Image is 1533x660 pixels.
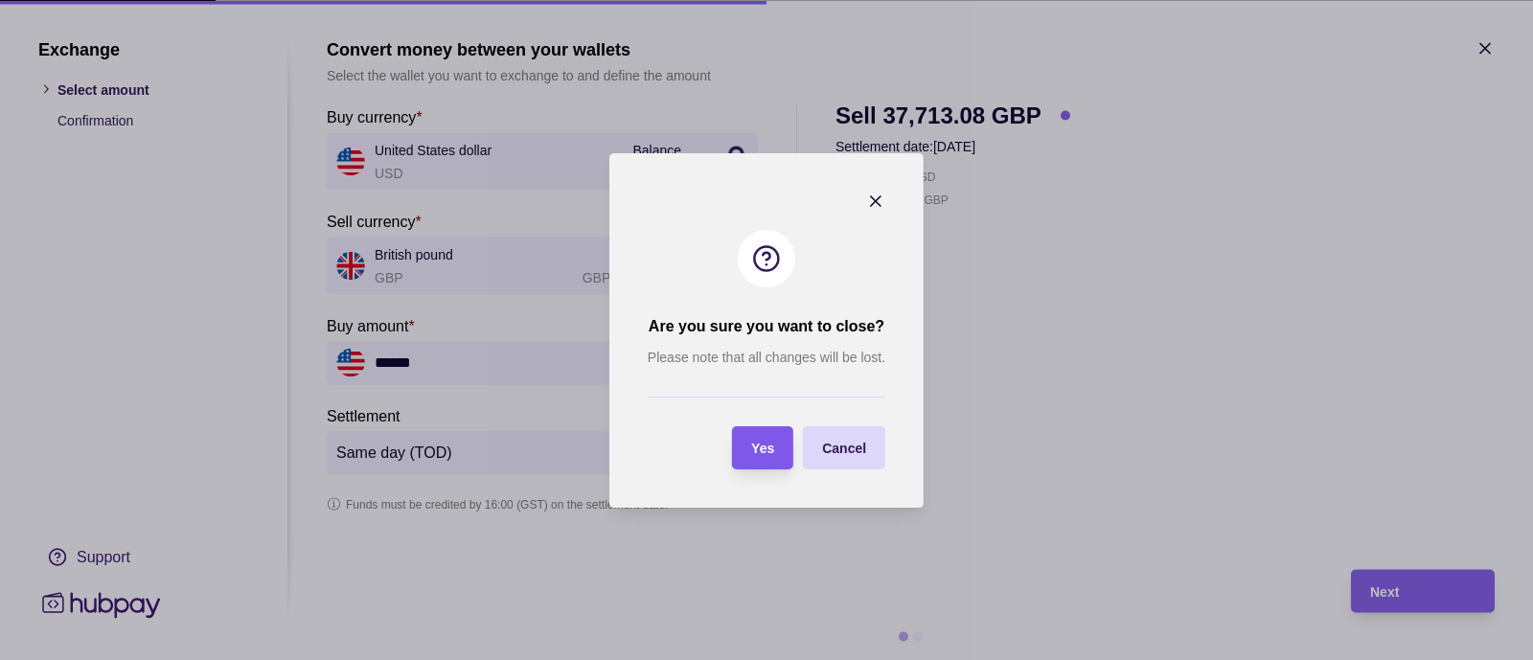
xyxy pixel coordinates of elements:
[751,441,774,456] span: Yes
[822,441,866,456] span: Cancel
[803,426,885,469] button: Cancel
[648,347,885,368] p: Please note that all changes will be lost.
[732,426,793,469] button: Yes
[649,316,884,337] h2: Are you sure you want to close?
